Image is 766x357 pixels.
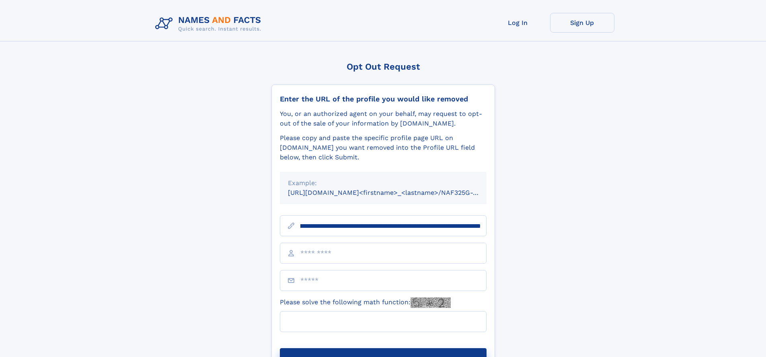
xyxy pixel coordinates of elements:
[550,13,614,33] a: Sign Up
[271,62,495,72] div: Opt Out Request
[280,95,487,103] div: Enter the URL of the profile you would like removed
[288,189,502,196] small: [URL][DOMAIN_NAME]<firstname>_<lastname>/NAF325G-xxxxxxxx
[280,133,487,162] div: Please copy and paste the specific profile page URL on [DOMAIN_NAME] you want removed into the Pr...
[288,178,478,188] div: Example:
[152,13,268,35] img: Logo Names and Facts
[280,297,451,308] label: Please solve the following math function:
[486,13,550,33] a: Log In
[280,109,487,128] div: You, or an authorized agent on your behalf, may request to opt-out of the sale of your informatio...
